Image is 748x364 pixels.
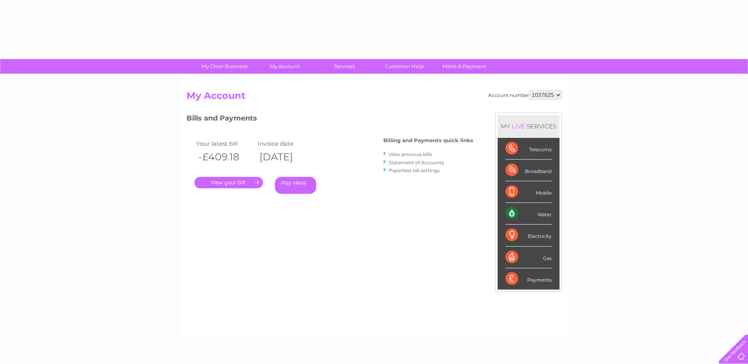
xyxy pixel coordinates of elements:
[192,59,257,74] a: My Clear Business
[194,138,256,149] td: Your latest bill
[506,225,552,246] div: Electricity
[506,268,552,290] div: Payments
[432,59,497,74] a: Make A Payment
[187,90,562,105] h2: My Account
[488,90,562,100] div: Account number
[194,149,256,165] th: -£409.18
[256,149,317,165] th: [DATE]
[506,160,552,181] div: Broadband
[194,177,263,188] a: .
[506,181,552,203] div: Mobile
[498,115,560,137] div: MY SERVICES
[275,177,316,194] a: Pay Here
[389,167,440,173] a: Paperless bill settings
[187,113,473,126] h3: Bills and Payments
[506,203,552,225] div: Water
[510,123,527,130] div: LIVE
[256,138,317,149] td: Invoice date
[506,138,552,160] div: Telecoms
[252,59,317,74] a: My Account
[372,59,437,74] a: Customer Help
[312,59,377,74] a: Services
[383,137,473,143] h4: Billing and Payments quick links
[506,247,552,268] div: Gas
[389,151,432,157] a: View previous bills
[389,160,444,165] a: Statement of Accounts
